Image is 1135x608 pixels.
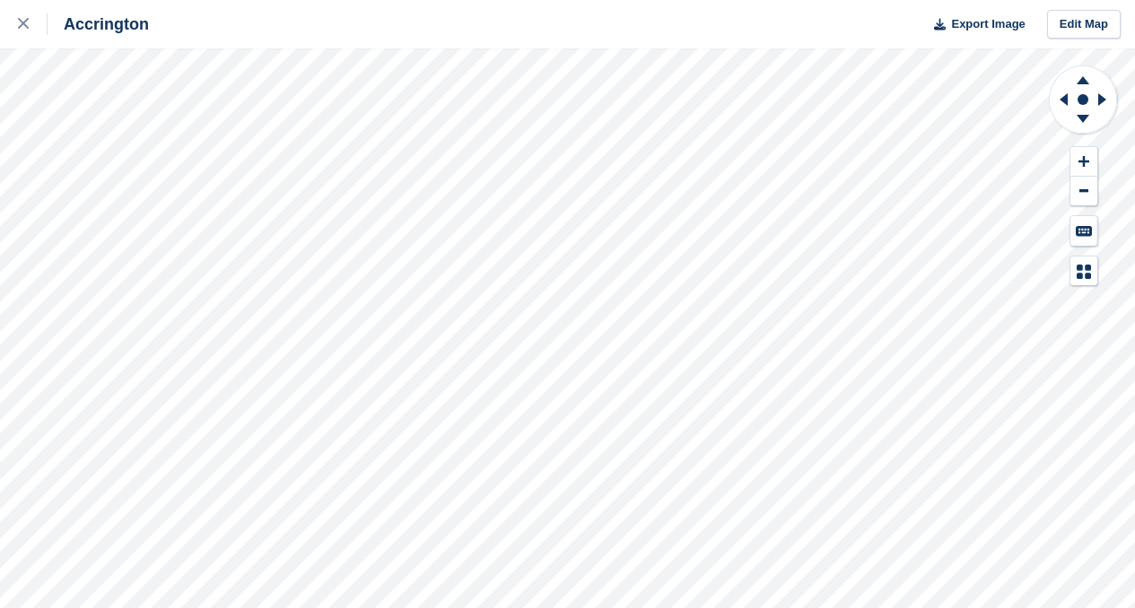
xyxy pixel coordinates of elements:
button: Map Legend [1070,256,1097,286]
button: Zoom In [1070,147,1097,177]
span: Export Image [951,15,1025,33]
button: Export Image [923,10,1026,39]
button: Zoom Out [1070,177,1097,206]
a: Edit Map [1047,10,1121,39]
button: Keyboard Shortcuts [1070,216,1097,246]
div: Accrington [48,13,149,35]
